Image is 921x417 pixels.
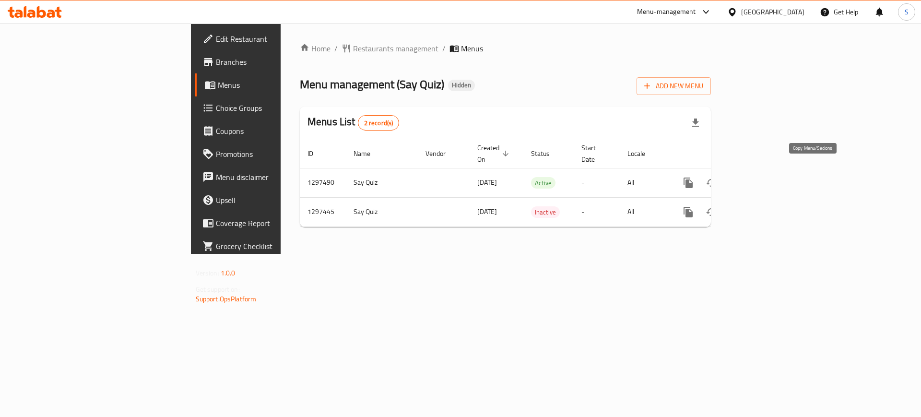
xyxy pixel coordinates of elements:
[216,125,337,137] span: Coupons
[195,119,345,143] a: Coupons
[358,115,400,131] div: Total records count
[354,148,383,159] span: Name
[531,148,562,159] span: Status
[216,217,337,229] span: Coverage Report
[195,235,345,258] a: Grocery Checklist
[342,43,438,54] a: Restaurants management
[218,79,337,91] span: Menus
[477,176,497,189] span: [DATE]
[195,96,345,119] a: Choice Groups
[700,171,723,194] button: Change Status
[531,178,555,189] span: Active
[627,148,658,159] span: Locale
[637,6,696,18] div: Menu-management
[581,142,608,165] span: Start Date
[216,240,337,252] span: Grocery Checklist
[574,197,620,226] td: -
[196,293,257,305] a: Support.OpsPlatform
[307,115,399,131] h2: Menus List
[637,77,711,95] button: Add New Menu
[300,139,777,227] table: enhanced table
[195,73,345,96] a: Menus
[346,197,418,226] td: Say Quiz
[358,119,399,128] span: 2 record(s)
[741,7,804,17] div: [GEOGRAPHIC_DATA]
[531,206,560,218] div: Inactive
[677,201,700,224] button: more
[574,168,620,197] td: -
[195,50,345,73] a: Branches
[216,33,337,45] span: Edit Restaurant
[477,142,512,165] span: Created On
[448,80,475,91] div: Hidden
[677,171,700,194] button: more
[300,73,444,95] span: Menu management ( Say Quiz )
[195,27,345,50] a: Edit Restaurant
[196,283,240,296] span: Get support on:
[700,201,723,224] button: Change Status
[195,143,345,166] a: Promotions
[195,166,345,189] a: Menu disclaimer
[216,171,337,183] span: Menu disclaimer
[195,189,345,212] a: Upsell
[216,56,337,68] span: Branches
[620,197,669,226] td: All
[346,168,418,197] td: Say Quiz
[221,267,236,279] span: 1.0.0
[216,194,337,206] span: Upsell
[684,111,707,134] div: Export file
[461,43,483,54] span: Menus
[644,80,703,92] span: Add New Menu
[442,43,446,54] li: /
[195,212,345,235] a: Coverage Report
[196,267,219,279] span: Version:
[905,7,909,17] span: S
[300,43,711,54] nav: breadcrumb
[353,43,438,54] span: Restaurants management
[669,139,777,168] th: Actions
[477,205,497,218] span: [DATE]
[620,168,669,197] td: All
[307,148,326,159] span: ID
[448,81,475,89] span: Hidden
[531,207,560,218] span: Inactive
[425,148,458,159] span: Vendor
[216,102,337,114] span: Choice Groups
[216,148,337,160] span: Promotions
